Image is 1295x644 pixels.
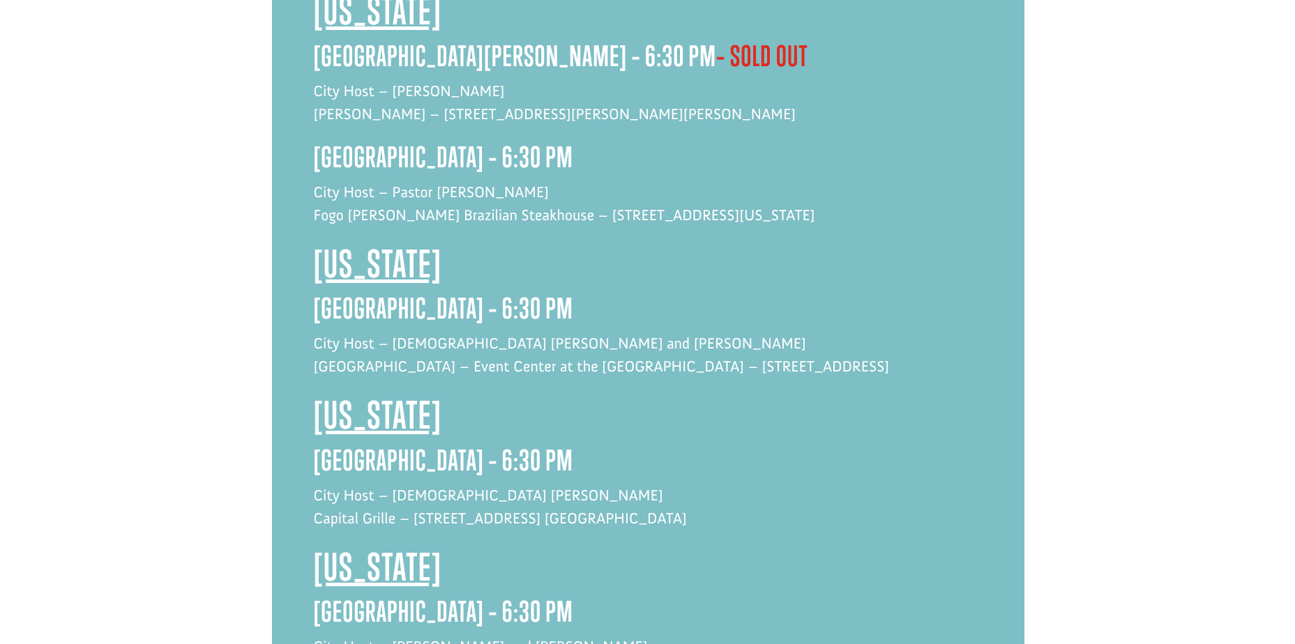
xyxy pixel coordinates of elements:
div: [PERSON_NAME] &Faith G. donated $100 [25,14,192,42]
strong: Builders International [33,43,118,53]
p: City Host – [DEMOGRAPHIC_DATA] [PERSON_NAME] and [PERSON_NAME] [GEOGRAPHIC_DATA] – Event Center a... [314,332,983,393]
span: Tulsa , [GEOGRAPHIC_DATA] [38,56,142,66]
h3: [GEOGRAPHIC_DATA] – 6:30 PM [314,141,983,181]
span: – Sold Out [716,39,808,72]
div: to [25,43,192,53]
img: US.png [25,56,35,66]
span: [US_STATE] [314,241,442,286]
span: [US_STATE] [314,392,442,437]
h3: [GEOGRAPHIC_DATA][PERSON_NAME] – 6:30 PM [314,40,983,79]
p: City Host – Pastor [PERSON_NAME] Fogo [PERSON_NAME] Brazilian Steakhouse – [STREET_ADDRESS][US_ST... [314,181,983,242]
p: City Host – [DEMOGRAPHIC_DATA] [PERSON_NAME] Capital Grille – [STREET_ADDRESS] [GEOGRAPHIC_DATA] [314,484,983,545]
span: [US_STATE] [314,544,442,589]
button: Donate [197,28,259,53]
p: City Host – [PERSON_NAME] [PERSON_NAME] – [STREET_ADDRESS][PERSON_NAME][PERSON_NAME] [314,79,983,141]
h3: [GEOGRAPHIC_DATA] – 6:30 PM [314,444,983,484]
img: emoji thumbsUp [102,29,113,40]
h3: [GEOGRAPHIC_DATA] – 6:30 PM [314,292,983,332]
h3: [GEOGRAPHIC_DATA] – 6:30 PM [314,595,983,635]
